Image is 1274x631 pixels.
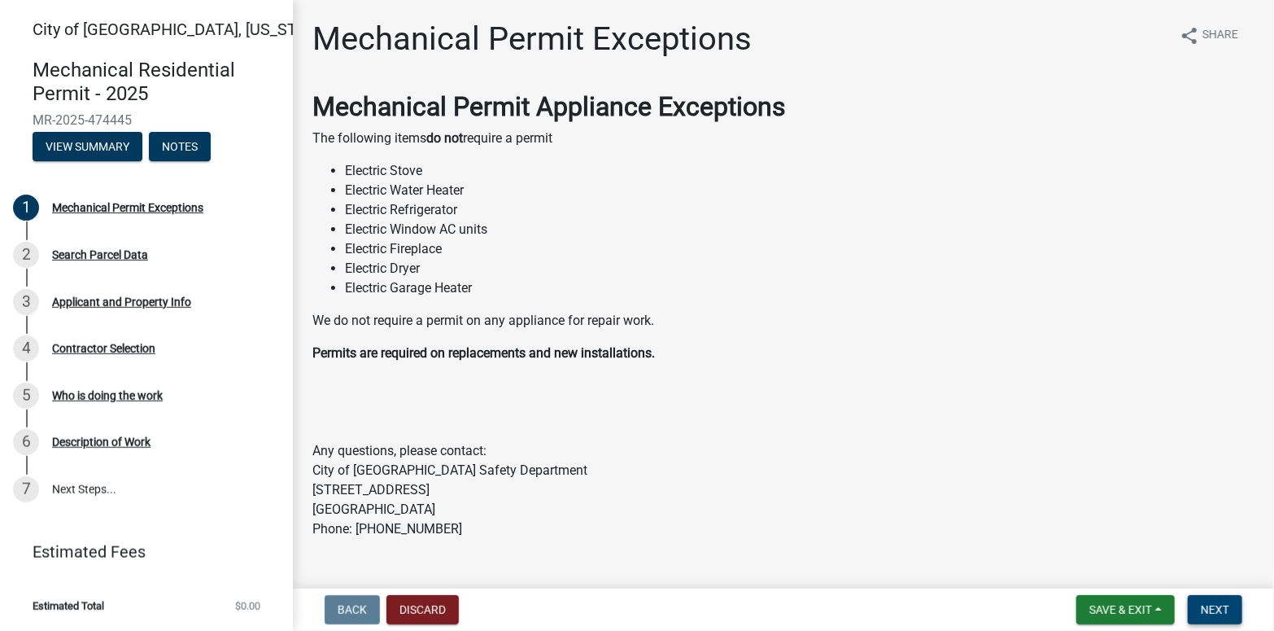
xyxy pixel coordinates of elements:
[345,181,1254,200] li: Electric Water Heater
[312,345,655,361] strong: Permits are required on replacements and new installations.
[1167,20,1251,51] button: shareShare
[13,536,267,568] a: Estimated Fees
[52,296,191,308] div: Applicant and Property Info
[13,383,39,409] div: 5
[33,141,142,154] wm-modal-confirm: Summary
[52,249,148,261] div: Search Parcel Data
[52,436,151,448] div: Description of Work
[536,91,786,122] strong: Appliance Exceptions
[33,112,260,128] span: MR-2025-474445
[149,132,211,161] button: Notes
[312,311,1254,331] p: We do not require a permit on any appliance for repair work.
[33,59,280,106] h4: Mechanical Residential Permit - 2025
[33,132,142,161] button: View Summary
[13,476,39,502] div: 7
[1076,595,1175,624] button: Save & Exit
[13,242,39,268] div: 2
[1188,595,1242,624] button: Next
[1201,603,1229,616] span: Next
[33,601,104,611] span: Estimated Total
[312,129,1254,148] p: The following items require a permit
[1089,603,1152,616] span: Save & Exit
[149,141,211,154] wm-modal-confirm: Notes
[13,195,39,221] div: 1
[52,202,203,213] div: Mechanical Permit Exceptions
[1180,26,1199,46] i: share
[325,595,380,624] button: Back
[13,289,39,315] div: 3
[1202,26,1238,46] span: Share
[345,220,1254,239] li: Electric Window AC units
[52,343,155,354] div: Contractor Selection
[312,91,530,122] strong: Mechanical Permit
[386,595,459,624] button: Discard
[13,429,39,455] div: 6
[345,278,1254,298] li: Electric Garage Heater
[33,20,329,39] span: City of [GEOGRAPHIC_DATA], [US_STATE]
[345,161,1254,181] li: Electric Stove
[235,601,260,611] span: $0.00
[426,130,463,146] strong: do not
[52,390,163,401] div: Who is doing the work
[312,20,752,59] h1: Mechanical Permit Exceptions
[312,441,1254,539] p: Any questions, please contact: City of [GEOGRAPHIC_DATA] Safety Department [STREET_ADDRESS] [GEOG...
[338,603,367,616] span: Back
[345,200,1254,220] li: Electric Refrigerator
[345,239,1254,259] li: Electric Fireplace
[345,259,1254,278] li: Electric Dryer
[13,335,39,362] div: 4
